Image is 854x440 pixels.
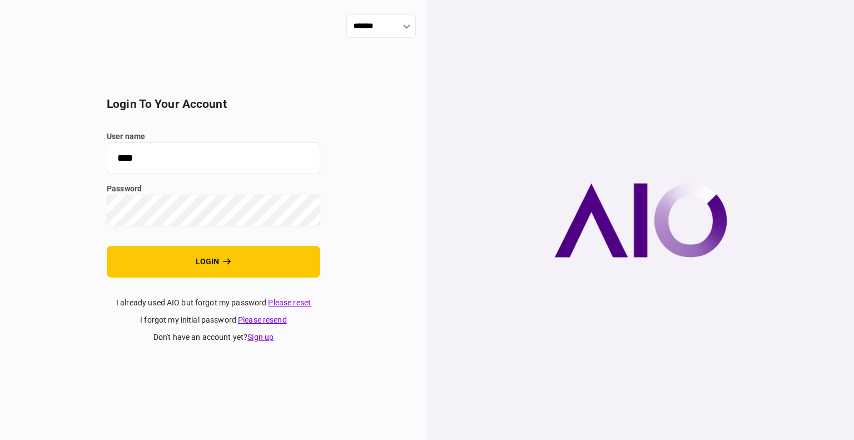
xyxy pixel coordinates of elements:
[107,297,320,309] div: I already used AIO but forgot my password
[238,315,287,324] a: Please resend
[107,195,320,226] input: password
[268,298,311,307] a: Please reset
[107,332,320,343] div: don't have an account yet ?
[247,333,274,342] a: Sign up
[346,14,416,38] input: show language options
[107,314,320,326] div: I forgot my initial password
[107,131,320,142] label: user name
[107,246,320,278] button: login
[107,183,320,195] label: password
[107,142,320,174] input: user name
[554,183,727,258] img: AIO company logo
[107,97,320,111] h2: login to your account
